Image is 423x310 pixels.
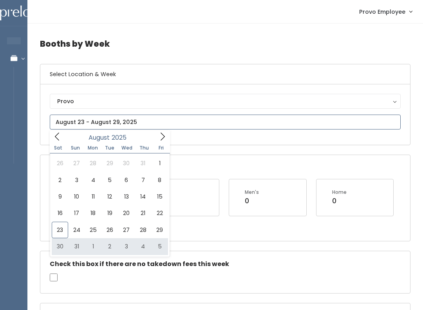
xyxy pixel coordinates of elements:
span: Provo Employee [359,7,405,16]
div: Provo [57,97,393,106]
span: August 9, 2025 [52,188,68,205]
span: Thu [136,146,153,150]
button: Provo [50,94,401,109]
span: August 18, 2025 [85,205,101,221]
span: September 3, 2025 [118,238,135,255]
span: July 29, 2025 [101,155,118,171]
input: Year [110,133,133,142]
span: August [89,135,110,141]
input: August 23 - August 29, 2025 [50,115,401,129]
span: Tue [101,146,118,150]
span: August 30, 2025 [52,238,68,255]
span: Wed [118,146,136,150]
span: July 28, 2025 [85,155,101,171]
span: August 26, 2025 [101,222,118,238]
span: August 4, 2025 [85,172,101,188]
span: August 10, 2025 [68,188,85,205]
span: September 5, 2025 [151,238,168,255]
span: July 30, 2025 [118,155,135,171]
span: August 12, 2025 [101,188,118,205]
span: August 23, 2025 [52,222,68,238]
span: August 14, 2025 [135,188,151,205]
div: Home [332,189,347,196]
span: September 2, 2025 [101,238,118,255]
span: August 19, 2025 [101,205,118,221]
span: August 13, 2025 [118,188,135,205]
span: August 20, 2025 [118,205,135,221]
h5: Check this box if there are no takedown fees this week [50,261,401,268]
span: August 21, 2025 [135,205,151,221]
span: August 16, 2025 [52,205,68,221]
span: August 1, 2025 [151,155,168,171]
span: August 2, 2025 [52,172,68,188]
span: August 28, 2025 [135,222,151,238]
span: July 31, 2025 [135,155,151,171]
div: 0 [332,196,347,206]
span: Fri [153,146,170,150]
span: August 22, 2025 [151,205,168,221]
h4: Booths by Week [40,33,410,55]
span: August 6, 2025 [118,172,135,188]
span: August 24, 2025 [68,222,85,238]
span: August 7, 2025 [135,172,151,188]
span: August 11, 2025 [85,188,101,205]
span: July 26, 2025 [52,155,68,171]
span: August 31, 2025 [68,238,85,255]
span: September 4, 2025 [135,238,151,255]
span: August 29, 2025 [151,222,168,238]
span: August 8, 2025 [151,172,168,188]
span: August 17, 2025 [68,205,85,221]
h6: Select Location & Week [40,64,410,84]
span: August 5, 2025 [101,172,118,188]
a: Provo Employee [351,3,420,20]
span: Mon [84,146,101,150]
span: September 1, 2025 [85,238,101,255]
span: August 3, 2025 [68,172,85,188]
span: August 27, 2025 [118,222,135,238]
div: 0 [245,196,259,206]
span: Sun [67,146,84,150]
span: August 25, 2025 [85,222,101,238]
span: July 27, 2025 [68,155,85,171]
div: Men's [245,189,259,196]
span: Sat [50,146,67,150]
span: August 15, 2025 [151,188,168,205]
